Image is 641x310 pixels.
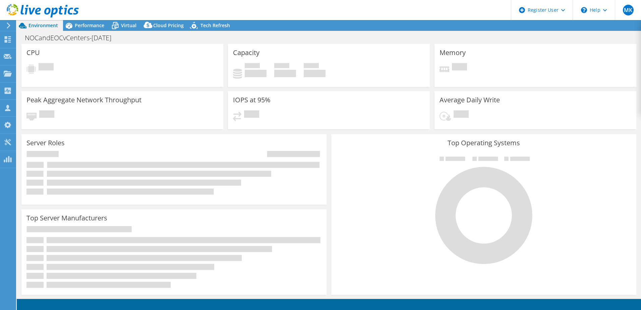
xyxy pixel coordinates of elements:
h3: Memory [440,49,466,56]
h4: 0 GiB [304,70,326,77]
span: Pending [244,110,259,119]
span: Pending [452,63,467,72]
h4: 0 GiB [245,70,267,77]
span: Tech Refresh [200,22,230,29]
span: Free [274,63,289,70]
h3: Capacity [233,49,259,56]
span: Pending [39,110,54,119]
h4: 0 GiB [274,70,296,77]
span: Virtual [121,22,136,29]
span: Performance [75,22,104,29]
span: MK [623,5,634,15]
span: Used [245,63,260,70]
h3: Server Roles [26,139,65,147]
span: Environment [28,22,58,29]
svg: \n [581,7,587,13]
span: Pending [39,63,54,72]
span: Total [304,63,319,70]
span: Cloud Pricing [153,22,184,29]
h3: Average Daily Write [440,96,500,104]
h3: IOPS at 95% [233,96,271,104]
h3: Top Operating Systems [336,139,631,147]
span: Pending [454,110,469,119]
h3: CPU [26,49,40,56]
h3: Peak Aggregate Network Throughput [26,96,141,104]
h1: NOCandEOCvCenters-[DATE] [22,34,122,42]
h3: Top Server Manufacturers [26,214,107,222]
